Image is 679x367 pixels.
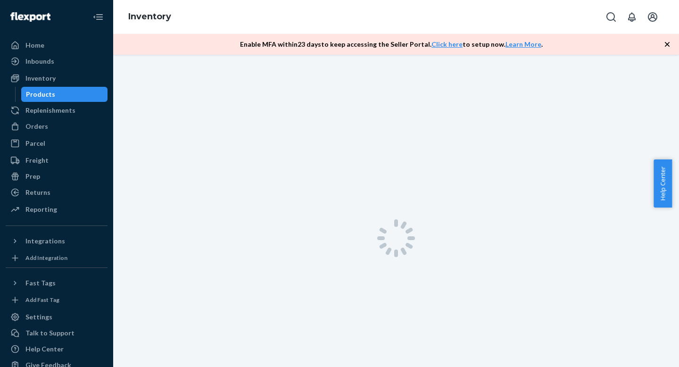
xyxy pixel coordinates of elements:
a: Inventory [6,71,108,86]
a: Inventory [128,11,171,22]
div: Help Center [25,344,64,354]
div: Inventory [25,74,56,83]
img: Flexport logo [10,12,50,22]
a: Add Integration [6,252,108,264]
a: Returns [6,185,108,200]
button: Open notifications [622,8,641,26]
button: Integrations [6,234,108,249]
button: Open account menu [643,8,662,26]
ol: breadcrumbs [121,3,179,31]
div: Reporting [25,205,57,214]
a: Click here [431,40,463,48]
a: Learn More [505,40,541,48]
div: Fast Tags [25,278,56,288]
div: Settings [25,312,52,322]
div: Orders [25,122,48,131]
a: Replenishments [6,103,108,118]
a: Inbounds [6,54,108,69]
p: Enable MFA within 23 days to keep accessing the Seller Portal. to setup now. . [240,40,543,49]
div: Talk to Support [25,328,75,338]
a: Talk to Support [6,325,108,341]
button: Help Center [654,159,672,208]
a: Orders [6,119,108,134]
a: Freight [6,153,108,168]
div: Add Fast Tag [25,296,59,304]
div: Inbounds [25,57,54,66]
div: Products [26,90,55,99]
div: Add Integration [25,254,67,262]
a: Prep [6,169,108,184]
button: Open Search Box [602,8,621,26]
a: Reporting [6,202,108,217]
a: Home [6,38,108,53]
a: Add Fast Tag [6,294,108,306]
div: Home [25,41,44,50]
a: Settings [6,309,108,325]
div: Parcel [25,139,45,148]
a: Products [21,87,108,102]
div: Replenishments [25,106,75,115]
button: Close Navigation [89,8,108,26]
a: Parcel [6,136,108,151]
div: Prep [25,172,40,181]
a: Help Center [6,342,108,357]
div: Freight [25,156,49,165]
div: Integrations [25,236,65,246]
div: Returns [25,188,50,197]
button: Fast Tags [6,275,108,291]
